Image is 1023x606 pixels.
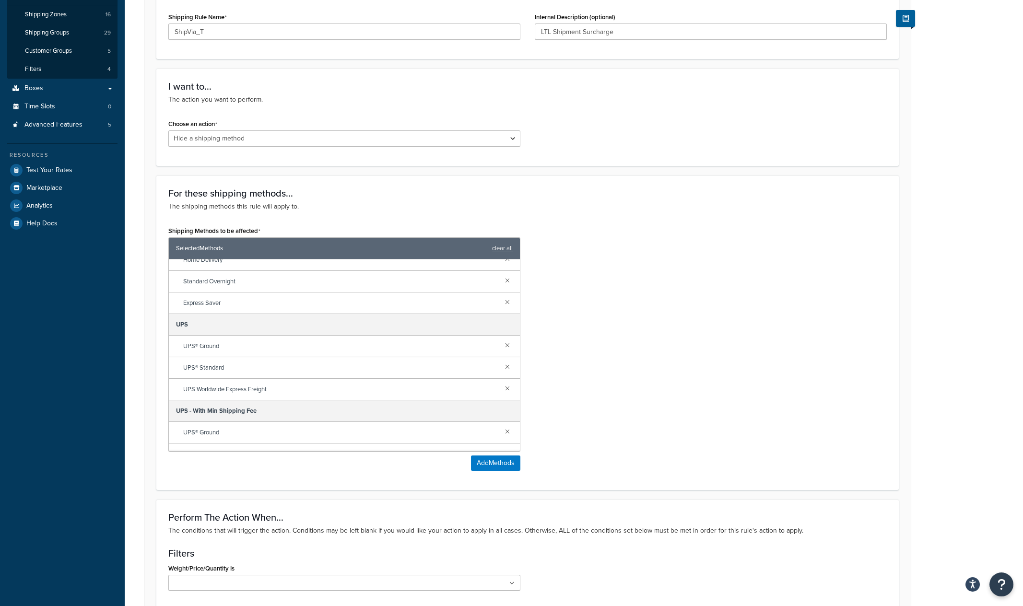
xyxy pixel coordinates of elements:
[7,42,118,60] a: Customer Groups5
[168,81,887,92] h3: I want to...
[7,80,118,97] a: Boxes
[169,400,520,422] div: UPS - With Min Shipping Fee
[7,197,118,214] a: Analytics
[7,116,118,134] li: Advanced Features
[108,121,111,129] span: 5
[168,512,887,523] h3: Perform The Action When...
[896,10,915,27] button: Show Help Docs
[7,60,118,78] a: Filters4
[24,103,55,111] span: Time Slots
[183,383,497,396] span: UPS Worldwide Express Freight
[7,98,118,116] a: Time Slots0
[7,6,118,23] a: Shipping Zones16
[989,572,1013,596] button: Open Resource Center
[7,6,118,23] li: Shipping Zones
[471,455,520,471] button: AddMethods
[7,151,118,159] div: Resources
[183,447,497,461] span: UPS Next Day Air®
[183,275,497,288] span: Standard Overnight
[24,84,43,93] span: Boxes
[25,65,41,73] span: Filters
[168,565,235,572] label: Weight/Price/Quantity Is
[7,42,118,60] li: Customer Groups
[168,201,887,212] p: The shipping methods this rule will apply to.
[26,220,58,228] span: Help Docs
[7,162,118,179] a: Test Your Rates
[26,184,62,192] span: Marketplace
[7,24,118,42] li: Shipping Groups
[7,179,118,197] a: Marketplace
[183,426,497,439] span: UPS® Ground
[168,525,887,536] p: The conditions that will trigger the action. Conditions may be left blank if you would like your ...
[168,13,227,21] label: Shipping Rule Name
[169,314,520,336] div: UPS
[7,215,118,232] a: Help Docs
[7,98,118,116] li: Time Slots
[7,60,118,78] li: Filters
[26,166,72,175] span: Test Your Rates
[25,47,72,55] span: Customer Groups
[168,548,887,559] h3: Filters
[168,188,887,198] h3: For these shipping methods...
[168,120,217,128] label: Choose an action
[107,65,111,73] span: 4
[535,13,615,21] label: Internal Description (optional)
[24,121,82,129] span: Advanced Features
[183,253,497,267] span: Home Delivery
[492,242,513,255] a: clear all
[107,47,111,55] span: 5
[183,361,497,374] span: UPS® Standard
[108,103,111,111] span: 0
[168,94,887,105] p: The action you want to perform.
[106,11,111,19] span: 16
[183,296,497,310] span: Express Saver
[7,24,118,42] a: Shipping Groups29
[25,29,69,37] span: Shipping Groups
[26,202,53,210] span: Analytics
[176,242,487,255] span: Selected Methods
[7,116,118,134] a: Advanced Features5
[104,29,111,37] span: 29
[183,339,497,353] span: UPS® Ground
[25,11,67,19] span: Shipping Zones
[168,227,260,235] label: Shipping Methods to be affected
